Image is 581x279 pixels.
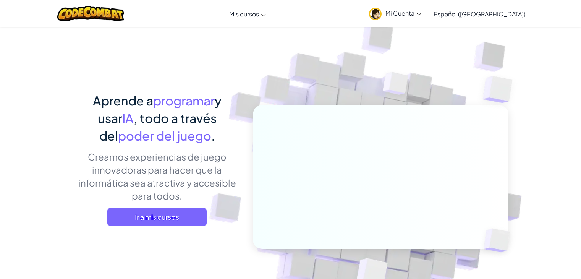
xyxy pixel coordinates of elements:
span: poder del juego [118,128,211,143]
img: CodeCombat logo [57,6,124,21]
span: Mi Cuenta [385,9,421,17]
span: Aprende a [93,93,153,108]
span: IA [122,110,134,126]
p: Creamos experiencias de juego innovadoras para hacer que la informática sea atractiva y accesible... [73,150,241,202]
span: Mis cursos [229,10,259,18]
img: Overlap cubes [468,57,534,122]
a: Español ([GEOGRAPHIC_DATA]) [430,3,529,24]
a: Mis cursos [225,3,270,24]
img: Overlap cubes [471,212,528,268]
span: Español ([GEOGRAPHIC_DATA]) [434,10,526,18]
a: Ir a mis cursos [107,208,207,226]
span: programar [153,93,215,108]
img: Overlap cubes [368,57,423,114]
img: avatar [369,8,382,20]
span: , todo a través del [99,110,217,143]
a: Mi Cuenta [365,2,425,26]
span: . [211,128,215,143]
